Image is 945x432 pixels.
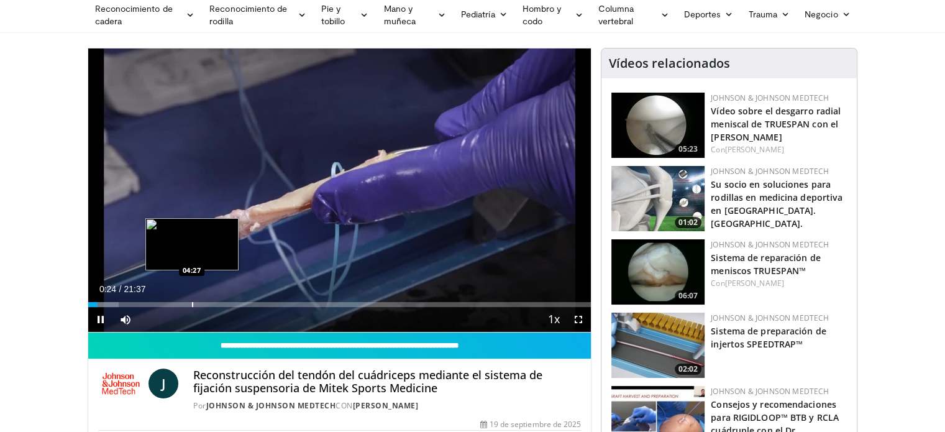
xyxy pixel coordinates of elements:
font: Vídeos relacionados [609,55,730,71]
a: 06:07 [611,239,705,305]
font: Negocio [805,9,838,19]
a: J [148,369,178,398]
img: 0543fda4-7acd-4b5c-b055-3730b7e439d4.150x105_q85_crop-smart_upscale.jpg [611,166,705,231]
img: a9cbc79c-1ae4-425c-82e8-d1f73baa128b.150x105_q85_crop-smart_upscale.jpg [611,93,705,158]
font: 02:02 [678,364,698,374]
font: 19 de septiembre de 2025 [490,419,581,430]
video-js: Video Player [88,48,591,333]
font: CON [336,400,353,411]
a: Deportes [677,2,741,27]
span: 21:37 [124,284,145,294]
a: Columna vertebral [590,2,676,27]
font: 05:23 [678,144,698,154]
a: Trauma [741,2,797,27]
a: Johnson & Johnson MedTech [711,239,829,250]
img: a46a2fe1-2704-4a9e-acc3-1c278068f6c4.150x105_q85_crop-smart_upscale.jpg [611,313,705,378]
font: Mano y muñeca [383,3,415,26]
span: / [119,284,122,294]
font: Pie y tobillo [321,3,345,26]
button: Pause [88,307,113,332]
a: Johnson & Johnson MedTech [711,386,829,397]
font: Con [711,144,724,155]
img: image.jpeg [145,218,239,270]
font: J [162,374,165,392]
a: [PERSON_NAME] [353,400,419,411]
a: Mano y muñeca [376,2,453,27]
a: Johnson & Johnson MedTech [711,166,829,177]
a: Pediatría [454,2,515,27]
font: Pediatría [461,9,495,19]
font: Reconocimiento de cadera [95,3,173,26]
span: 0:24 [99,284,116,294]
button: Mute [113,307,138,332]
a: Pie y tobillo [314,2,377,27]
a: 02:02 [611,313,705,378]
a: Johnson & Johnson MedTech [711,313,829,323]
a: Johnson & Johnson MedTech [206,400,336,411]
a: Su socio en soluciones para rodillas en medicina deportiva en [GEOGRAPHIC_DATA]. [GEOGRAPHIC_DATA]. [711,178,842,229]
font: Hombro y codo [523,3,562,26]
font: Deportes [684,9,721,19]
font: Reconstrucción del tendón del cuádriceps mediante el sistema de fijación suspensoria de Mitek Spo... [193,367,542,396]
a: Reconocimiento de rodilla [202,2,314,27]
font: 06:07 [678,290,698,301]
a: Hombro y codo [515,2,591,27]
font: 01:02 [678,217,698,227]
a: Johnson & Johnson MedTech [711,93,829,103]
a: Reconocimiento de cadera [88,2,203,27]
a: 01:02 [611,166,705,231]
a: Negocio [797,2,858,27]
a: Vídeo sobre el desgarro radial meniscal de TRUESPAN con el [PERSON_NAME] [711,105,841,143]
font: Con [711,278,724,288]
div: Progress Bar [88,302,591,307]
img: e42d750b-549a-4175-9691-fdba1d7a6a0f.150x105_q85_crop-smart_upscale.jpg [611,239,705,305]
a: [PERSON_NAME] [724,278,783,288]
button: Playback Rate [541,307,566,332]
a: Sistema de reparación de meniscos TRUESPAN™ [711,252,820,277]
img: Johnson & Johnson MedTech [98,369,144,398]
button: Fullscreen [566,307,591,332]
a: 05:23 [611,93,705,158]
font: Trauma [748,9,777,19]
font: Columna vertebral [598,3,634,26]
font: Reconocimiento de rodilla [209,3,287,26]
a: [PERSON_NAME] [724,144,783,155]
a: Sistema de preparación de injertos SPEEDTRAP™ [711,325,826,350]
font: Por [193,400,206,411]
